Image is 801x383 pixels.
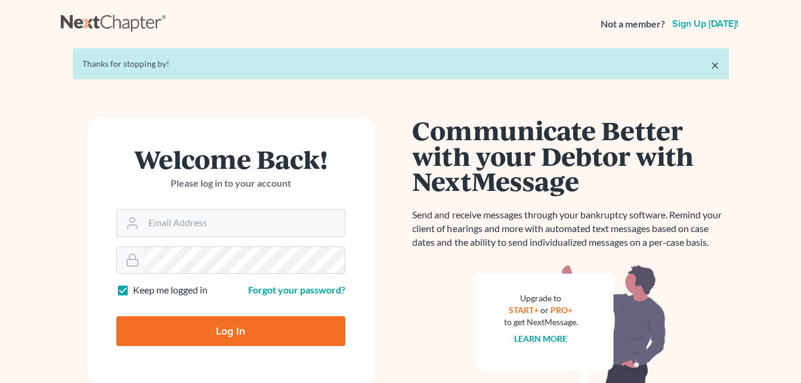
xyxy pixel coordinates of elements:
[144,210,345,236] input: Email Address
[504,316,578,328] div: to get NextMessage.
[670,19,741,29] a: Sign up [DATE]!
[133,283,208,297] label: Keep me logged in
[711,58,719,72] a: ×
[514,333,567,344] a: Learn more
[601,17,665,31] strong: Not a member?
[551,305,573,315] a: PRO+
[82,58,719,70] div: Thanks for stopping by!
[248,284,345,295] a: Forgot your password?
[540,305,549,315] span: or
[413,208,729,249] p: Send and receive messages through your bankruptcy software. Remind your client of hearings and mo...
[116,177,345,190] p: Please log in to your account
[116,316,345,346] input: Log In
[116,146,345,172] h1: Welcome Back!
[413,118,729,194] h1: Communicate Better with your Debtor with NextMessage
[509,305,539,315] a: START+
[504,292,578,304] div: Upgrade to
